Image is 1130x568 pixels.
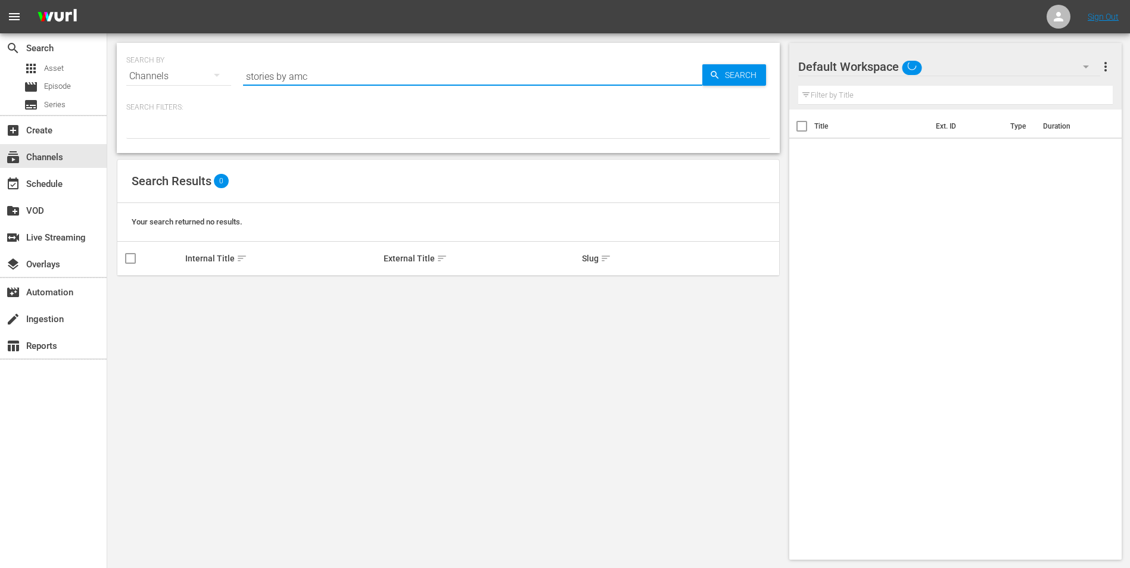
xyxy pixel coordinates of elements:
[929,110,1004,143] th: Ext. ID
[6,204,20,218] span: VOD
[798,50,1101,83] div: Default Workspace
[6,257,20,271] span: Overlays
[1098,60,1113,74] span: more_vert
[236,253,247,264] span: sort
[214,174,229,188] span: 0
[437,253,447,264] span: sort
[582,251,777,266] div: Slug
[185,251,380,266] div: Internal Title
[24,61,38,76] span: Asset
[1003,110,1036,143] th: Type
[6,150,20,164] span: Channels
[24,98,38,112] span: Series
[126,102,770,113] p: Search Filters:
[6,177,20,191] span: Schedule
[1036,110,1107,143] th: Duration
[1098,52,1113,81] button: more_vert
[6,339,20,353] span: Reports
[6,123,20,138] span: Create
[29,3,86,31] img: ans4CAIJ8jUAAAAAAAAAAAAAAAAAAAAAAAAgQb4GAAAAAAAAAAAAAAAAAAAAAAAAJMjXAAAAAAAAAAAAAAAAAAAAAAAAgAT5G...
[44,63,64,74] span: Asset
[1088,12,1119,21] a: Sign Out
[384,251,578,266] div: External Title
[600,253,611,264] span: sort
[44,80,71,92] span: Episode
[44,99,66,111] span: Series
[132,217,242,226] span: Your search returned no results.
[6,41,20,55] span: Search
[6,285,20,299] span: Automation
[6,230,20,245] span: Live Streaming
[132,174,211,188] span: Search Results
[24,80,38,94] span: Episode
[702,64,766,86] button: Search
[720,64,766,86] span: Search
[7,10,21,24] span: menu
[6,312,20,326] span: Ingestion
[814,110,929,143] th: Title
[126,60,231,93] div: Channels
